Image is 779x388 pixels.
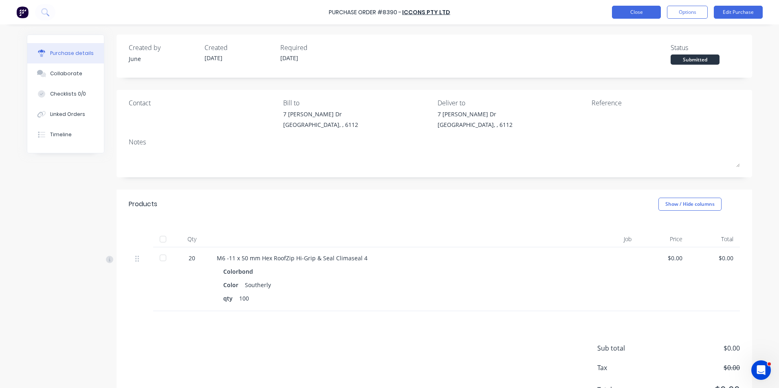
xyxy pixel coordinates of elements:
div: Total [689,231,740,247]
button: Linked Orders [27,104,104,124]
div: Collaborate [50,70,82,77]
img: Factory [16,6,29,18]
div: Purchase details [50,50,94,57]
div: M6 -11 x 50 mm Hex RoofZip Hi-Grip & Seal Climaseal 4 [217,254,570,262]
span: $0.00 [658,363,740,373]
div: Bill to [283,98,431,108]
div: Color [223,279,245,291]
button: Close [612,6,661,19]
iframe: Intercom live chat [751,360,771,380]
div: Products [129,199,157,209]
div: Linked Orders [50,111,85,118]
div: Purchase Order #8390 - [329,8,401,17]
div: Submitted [671,54,720,65]
button: Show / Hide columns [658,198,722,211]
div: Timeline [50,131,72,138]
div: Qty [174,231,210,247]
button: Edit Purchase [714,6,763,19]
span: Tax [597,363,658,373]
div: 7 [PERSON_NAME] Dr [283,110,358,118]
div: Created [205,43,274,52]
div: Colorbond [223,266,256,277]
div: Contact [129,98,277,108]
span: $0.00 [658,343,740,353]
button: Checklists 0/0 [27,84,104,104]
div: Job [577,231,638,247]
div: [GEOGRAPHIC_DATA], , 6112 [438,120,513,129]
span: Sub total [597,343,658,353]
div: June [129,54,198,63]
div: Checklists 0/0 [50,90,86,98]
div: $0.00 [645,254,682,262]
div: Deliver to [438,98,586,108]
button: Purchase details [27,43,104,63]
div: Created by [129,43,198,52]
button: Timeline [27,124,104,145]
div: qty [223,292,239,304]
div: Notes [129,137,740,147]
button: Options [667,6,708,19]
div: $0.00 [695,254,733,262]
div: 7 [PERSON_NAME] Dr [438,110,513,118]
div: Required [280,43,350,52]
a: ICCONS Pty Ltd [402,8,450,16]
div: 100 [239,292,249,304]
div: Reference [592,98,740,108]
div: Price [638,231,689,247]
div: Status [671,43,740,52]
div: 20 [180,254,204,262]
div: [GEOGRAPHIC_DATA], , 6112 [283,120,358,129]
div: Southerly [245,279,271,291]
button: Collaborate [27,63,104,84]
